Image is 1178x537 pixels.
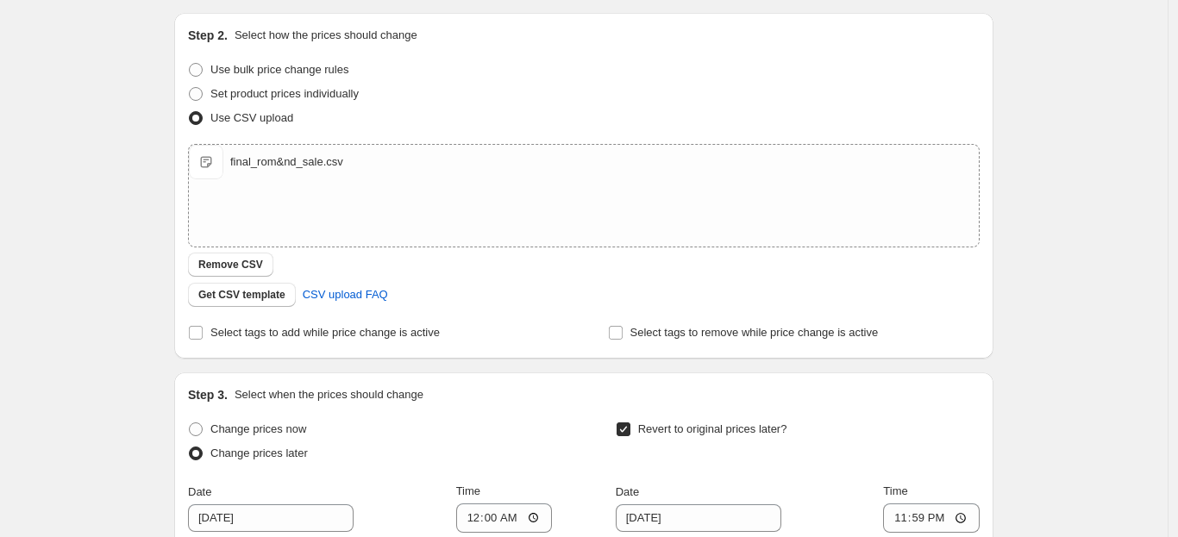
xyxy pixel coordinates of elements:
span: Use bulk price change rules [210,63,348,76]
input: 9/4/2025 [616,504,781,532]
span: Date [188,485,211,498]
button: Remove CSV [188,253,273,277]
span: Get CSV template [198,288,285,302]
h2: Step 2. [188,27,228,44]
div: final_rom&nd_sale.csv [230,153,343,171]
span: Select tags to add while price change is active [210,326,440,339]
span: Select tags to remove while price change is active [630,326,879,339]
h2: Step 3. [188,386,228,403]
a: CSV upload FAQ [292,281,398,309]
input: 9/4/2025 [188,504,354,532]
button: Get CSV template [188,283,296,307]
p: Select how the prices should change [235,27,417,44]
span: Use CSV upload [210,111,293,124]
span: Change prices later [210,446,308,459]
span: Time [456,484,480,497]
span: CSV upload FAQ [303,286,388,303]
span: Revert to original prices later? [638,422,787,435]
input: 12:00 [883,503,980,533]
input: 12:00 [456,503,553,533]
span: Time [883,484,907,497]
span: Change prices now [210,422,306,435]
span: Remove CSV [198,258,263,272]
p: Select when the prices should change [235,386,423,403]
span: Set product prices individually [210,87,359,100]
span: Date [616,485,639,498]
